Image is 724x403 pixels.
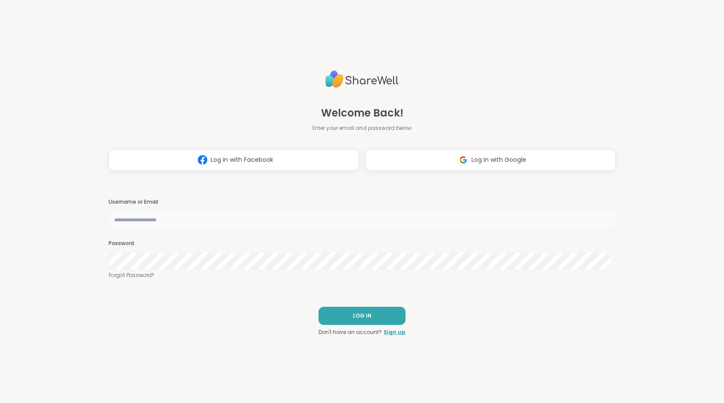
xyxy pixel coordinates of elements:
[321,105,403,121] span: Welcome Back!
[211,155,273,164] span: Log in with Facebook
[109,271,615,279] a: Forgot Password?
[109,149,359,171] button: Log in with Facebook
[384,328,406,336] a: Sign up
[365,149,615,171] button: Log in with Google
[325,67,399,91] img: ShareWell Logo
[109,240,615,247] h3: Password
[312,124,412,132] span: Enter your email and password below
[318,328,382,336] span: Don't have an account?
[318,307,406,325] button: LOG IN
[194,152,211,168] img: ShareWell Logomark
[471,155,526,164] span: Log in with Google
[353,312,371,320] span: LOG IN
[109,198,615,206] h3: Username or Email
[455,152,471,168] img: ShareWell Logomark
